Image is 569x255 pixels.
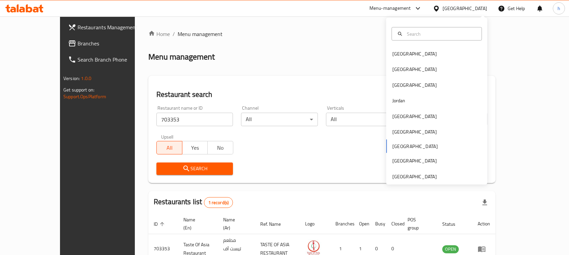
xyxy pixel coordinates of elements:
button: Search [156,162,233,175]
div: [GEOGRAPHIC_DATA] [392,66,437,73]
input: Search [404,30,478,37]
nav: breadcrumb [148,30,496,38]
div: Menu [478,245,490,253]
button: All [156,141,182,154]
div: [GEOGRAPHIC_DATA] [392,50,437,58]
span: No [210,143,231,153]
span: ID [154,220,167,228]
span: 1.0.0 [81,74,91,83]
span: 1 record(s) [204,199,233,206]
a: Restaurants Management [63,19,155,35]
div: [GEOGRAPHIC_DATA] [443,5,487,12]
span: Restaurants Management [78,23,150,31]
span: Name (Ar) [223,216,247,232]
div: Export file [477,194,493,211]
div: [GEOGRAPHIC_DATA] [392,112,437,120]
span: Version: [63,74,80,83]
div: Total records count [204,197,233,208]
div: OPEN [442,245,459,253]
div: [GEOGRAPHIC_DATA] [392,128,437,136]
div: [GEOGRAPHIC_DATA] [392,157,437,165]
button: Yes [182,141,208,154]
span: All [159,143,180,153]
h2: Restaurants list [154,197,233,208]
a: Home [148,30,170,38]
th: Open [354,214,370,234]
a: Branches [63,35,155,51]
span: Menu management [178,30,222,38]
span: OPEN [442,245,459,253]
li: / [173,30,175,38]
th: Branches [330,214,354,234]
a: Search Branch Phone [63,51,155,68]
th: Logo [300,214,330,234]
span: h [558,5,560,12]
div: [GEOGRAPHIC_DATA] [392,173,437,180]
span: POS group [408,216,429,232]
div: Menu-management [369,4,411,12]
span: Yes [185,143,205,153]
h2: Menu management [148,51,215,62]
span: Ref. Name [260,220,290,228]
div: Jordan [392,97,406,104]
th: Action [472,214,496,234]
span: Search Branch Phone [78,56,150,64]
input: Search for restaurant name or ID.. [156,113,233,126]
span: Name (En) [183,216,210,232]
h2: Restaurant search [156,89,487,100]
div: [GEOGRAPHIC_DATA] [392,81,437,88]
label: Upsell [161,134,174,139]
span: Get support on: [63,85,94,94]
a: Support.OpsPlatform [63,92,106,101]
div: All [241,113,318,126]
span: Branches [78,39,150,47]
span: Status [442,220,464,228]
button: No [207,141,233,154]
th: Busy [370,214,386,234]
div: All [326,113,402,126]
span: Search [162,165,228,173]
th: Closed [386,214,402,234]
